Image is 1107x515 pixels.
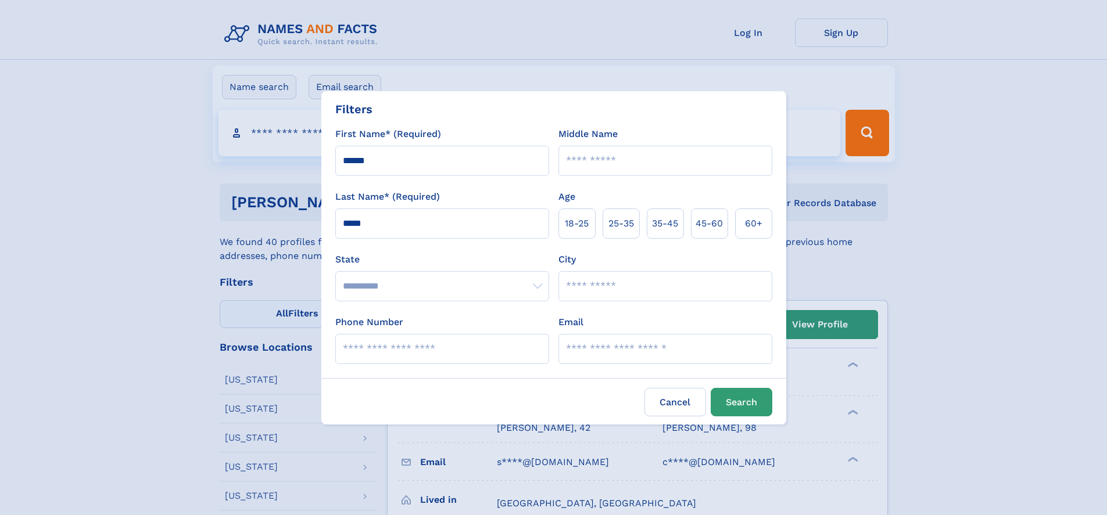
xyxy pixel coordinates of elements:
[711,388,772,416] button: Search
[558,127,618,141] label: Middle Name
[335,100,372,118] div: Filters
[558,315,583,329] label: Email
[608,217,634,231] span: 25‑35
[335,127,441,141] label: First Name* (Required)
[558,190,575,204] label: Age
[335,190,440,204] label: Last Name* (Required)
[565,217,589,231] span: 18‑25
[652,217,678,231] span: 35‑45
[745,217,762,231] span: 60+
[696,217,723,231] span: 45‑60
[335,253,549,266] label: State
[558,253,576,266] label: City
[335,315,403,329] label: Phone Number
[644,388,706,416] label: Cancel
